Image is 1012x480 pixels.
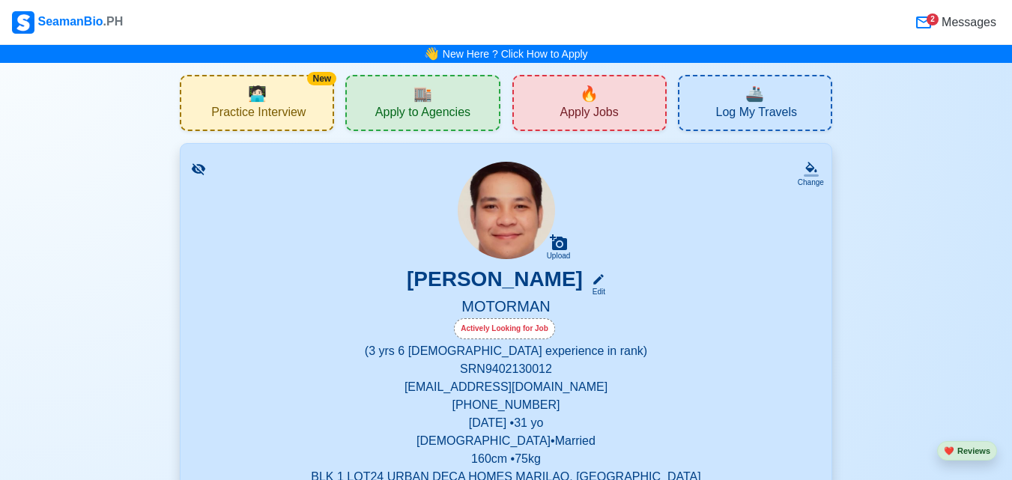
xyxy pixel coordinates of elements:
span: bell [420,42,443,65]
span: Apply Jobs [560,105,618,124]
div: SeamanBio [12,11,123,34]
div: Upload [547,252,571,261]
p: 160 cm • 75 kg [199,450,813,468]
div: 2 [927,13,939,25]
p: (3 yrs 6 [DEMOGRAPHIC_DATA] experience in rank) [199,342,813,360]
p: SRN 9402130012 [199,360,813,378]
span: Messages [939,13,996,31]
span: Apply to Agencies [375,105,470,124]
p: [DATE] • 31 yo [199,414,813,432]
span: Log My Travels [716,105,797,124]
p: [EMAIL_ADDRESS][DOMAIN_NAME] [199,378,813,396]
a: New Here ? Click How to Apply [443,48,588,60]
span: .PH [103,15,124,28]
p: [DEMOGRAPHIC_DATA] • Married [199,432,813,450]
h3: [PERSON_NAME] [407,267,583,297]
div: Actively Looking for Job [454,318,555,339]
span: heart [944,446,954,455]
div: New [307,72,336,85]
span: travel [745,82,764,105]
p: [PHONE_NUMBER] [199,396,813,414]
div: Change [798,177,824,188]
span: Practice Interview [211,105,306,124]
span: interview [248,82,267,105]
span: agencies [413,82,432,105]
img: Logo [12,11,34,34]
div: Edit [586,286,605,297]
button: heartReviews [937,441,997,461]
h5: MOTORMAN [199,297,813,318]
span: new [580,82,599,105]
